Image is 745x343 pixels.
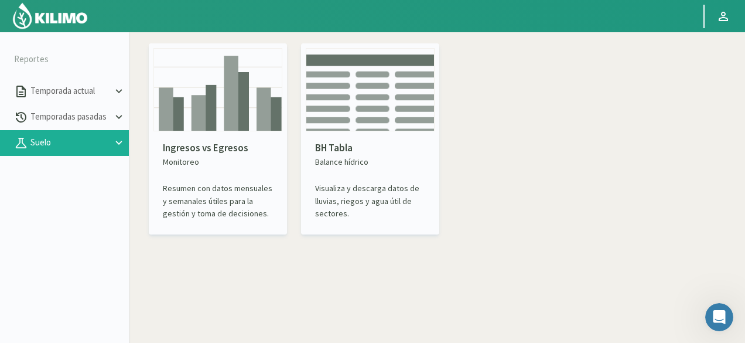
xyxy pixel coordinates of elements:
img: card thumbnail [153,48,282,131]
iframe: Intercom live chat [705,303,733,331]
p: Ingresos vs Egresos [163,141,273,156]
kil-reports-card: in-progress-season-summary.DYNAMIC_CHART_CARD.TITLE [149,43,287,235]
kil-reports-card: in-progress-season-summary.HYDRIC_BALANCE_CHART_CARD.TITLE [301,43,439,235]
p: BH Tabla [315,141,425,156]
p: Visualiza y descarga datos de lluvias, riegos y agua útil de sectores. [315,182,425,220]
p: Monitoreo [163,156,273,168]
img: card thumbnail [306,48,435,131]
p: Suelo [28,136,112,150]
p: Temporada actual [28,84,112,98]
img: Kilimo [12,2,88,30]
p: Balance hídrico [315,156,425,168]
p: Temporadas pasadas [28,110,112,124]
p: Resumen con datos mensuales y semanales útiles para la gestión y toma de decisiones. [163,182,273,220]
